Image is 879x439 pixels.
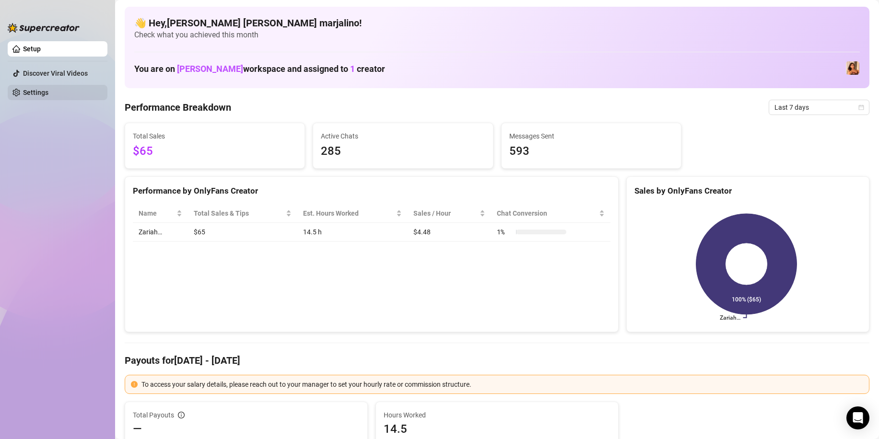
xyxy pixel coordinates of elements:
[509,131,673,141] span: Messages Sent
[141,379,863,390] div: To access your salary details, please reach out to your manager to set your hourly rate or commis...
[133,421,142,437] span: —
[384,410,610,420] span: Hours Worked
[23,45,41,53] a: Setup
[188,204,297,223] th: Total Sales & Tips
[133,204,188,223] th: Name
[194,208,284,219] span: Total Sales & Tips
[133,185,610,197] div: Performance by OnlyFans Creator
[23,69,88,77] a: Discover Viral Videos
[846,61,859,75] img: Zariah (@tszariah)
[408,204,491,223] th: Sales / Hour
[321,142,485,161] span: 285
[384,421,610,437] span: 14.5
[131,381,138,388] span: exclamation-circle
[134,30,860,40] span: Check what you achieved this month
[413,208,478,219] span: Sales / Hour
[133,410,174,420] span: Total Payouts
[23,89,48,96] a: Settings
[491,204,610,223] th: Chat Conversion
[846,406,869,429] div: Open Intercom Messenger
[125,101,231,114] h4: Performance Breakdown
[720,314,740,321] text: Zariah…
[188,223,297,242] td: $65
[177,64,243,74] span: [PERSON_NAME]
[497,208,597,219] span: Chat Conversion
[634,185,861,197] div: Sales by OnlyFans Creator
[133,223,188,242] td: Zariah…
[509,142,673,161] span: 593
[8,23,80,33] img: logo-BBDzfeDw.svg
[774,100,864,115] span: Last 7 days
[125,354,869,367] h4: Payouts for [DATE] - [DATE]
[350,64,355,74] span: 1
[497,227,512,237] span: 1 %
[178,412,185,418] span: info-circle
[139,208,175,219] span: Name
[134,64,385,74] h1: You are on workspace and assigned to creator
[133,142,297,161] span: $65
[303,208,394,219] div: Est. Hours Worked
[321,131,485,141] span: Active Chats
[408,223,491,242] td: $4.48
[297,223,408,242] td: 14.5 h
[858,104,864,110] span: calendar
[133,131,297,141] span: Total Sales
[134,16,860,30] h4: 👋 Hey, [PERSON_NAME] [PERSON_NAME] marjalino !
